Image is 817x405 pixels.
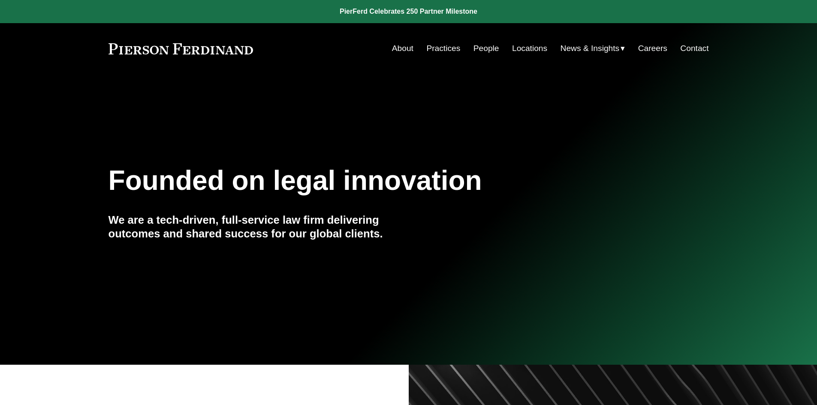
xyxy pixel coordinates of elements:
h1: Founded on legal innovation [109,165,609,196]
span: News & Insights [561,41,620,56]
a: folder dropdown [561,40,625,57]
h4: We are a tech-driven, full-service law firm delivering outcomes and shared success for our global... [109,213,409,241]
a: People [473,40,499,57]
a: Practices [426,40,460,57]
a: About [392,40,413,57]
a: Careers [638,40,667,57]
a: Contact [680,40,708,57]
a: Locations [512,40,547,57]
